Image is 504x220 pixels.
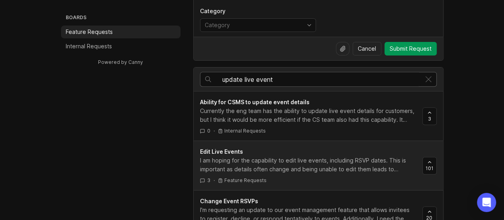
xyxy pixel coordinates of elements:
a: Edit Live EventsI am hoping for the capability to edit live events, including RSVP dates. This is... [200,147,422,184]
h3: Boards [64,13,180,24]
input: Category [205,21,302,30]
button: Submit Request [384,42,437,55]
svg: toggle icon [303,22,316,28]
a: Powered by Canny [97,57,144,67]
input: Search… [222,75,421,84]
span: Ability for CSMS to update event details [200,99,310,105]
p: Feature Requests [224,177,267,184]
button: Cancel [353,42,381,55]
a: Internal Requests [61,40,180,53]
span: 101 [426,165,433,172]
a: Ability for CSMS to update event detailsCurrently the eng team has the ability to update live eve... [200,98,422,134]
button: 3 [422,107,437,125]
p: Category [200,7,316,15]
span: 3 [428,115,431,122]
div: toggle menu [200,18,316,32]
div: Open Intercom Messenger [477,193,496,212]
p: Internal Requests [66,42,112,50]
div: I am hoping for the capability to edit live events, including RSVP dates. This is important as de... [200,156,416,174]
span: Cancel [358,45,376,53]
div: · [214,177,215,184]
div: Currently the eng team has the ability to update live event details for customers, but I think it... [200,107,416,124]
div: · [214,127,215,134]
span: Change Event RSVPs [200,198,258,204]
a: Feature Requests [61,26,180,38]
span: Edit Live Events [200,148,243,155]
p: Internal Requests [224,128,266,134]
p: Feature Requests [66,28,113,36]
span: Submit Request [390,45,431,53]
button: 101 [422,157,437,174]
span: 0 [207,127,210,134]
span: 3 [207,177,210,184]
